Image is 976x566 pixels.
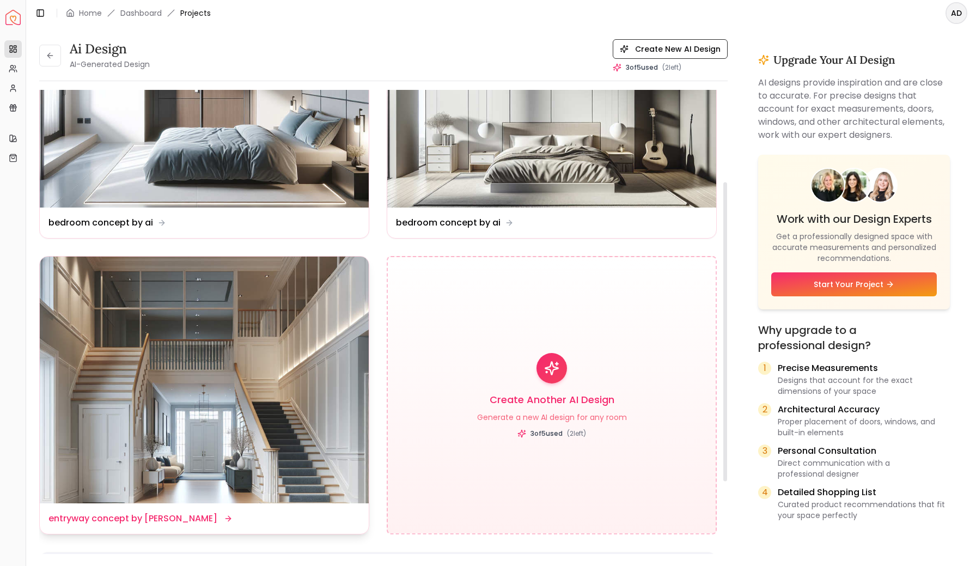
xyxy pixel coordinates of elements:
[39,256,369,534] a: entryway concept by aientryway concept by [PERSON_NAME]
[66,8,211,19] nav: breadcrumb
[5,10,21,25] img: Spacejoy Logo
[567,429,586,438] span: ( 2 left)
[838,169,870,216] img: Designer 2
[70,40,150,58] h3: Ai Design
[778,375,950,397] p: Designs that account for the exact dimensions of your space
[812,169,844,218] img: Designer 1
[947,3,966,23] span: AD
[945,2,967,24] button: AD
[758,486,771,499] div: 4
[771,272,937,296] a: Start Your Project
[180,8,211,19] span: Projects
[662,63,681,72] span: ( 2 left)
[773,52,895,68] h3: Upgrade Your AI Design
[70,59,150,70] small: AI-Generated Design
[5,10,21,25] a: Spacejoy
[758,445,771,458] div: 3
[758,76,950,142] p: AI designs provide inspiration and are close to accurate. For precise designs that account for ex...
[778,416,950,438] p: Proper placement of doors, windows, and built-in elements
[778,499,950,521] p: Curated product recommendations that fit your space perfectly
[626,63,658,72] span: 3 of 5 used
[477,412,627,423] p: Generate a new AI design for any room
[396,216,501,229] dd: bedroom concept by ai
[778,362,950,375] p: Precise Measurements
[758,362,771,375] div: 1
[40,257,369,503] img: entryway concept by ai
[530,429,563,438] span: 3 of 5 used
[120,8,162,19] a: Dashboard
[864,169,896,206] img: Designer 3
[758,322,950,353] h4: Why upgrade to a professional design?
[778,458,950,479] p: Direct communication with a professional designer
[490,392,614,407] h3: Create Another AI Design
[771,231,937,264] p: Get a professionally designed space with accurate measurements and personalized recommendations.
[778,445,950,458] p: Personal Consultation
[48,216,153,229] dd: bedroom concept by ai
[771,211,937,227] h4: Work with our Design Experts
[778,403,950,416] p: Architectural Accuracy
[48,512,217,525] dd: entryway concept by [PERSON_NAME]
[778,486,950,499] p: Detailed Shopping List
[79,8,102,19] a: Home
[613,39,728,59] button: Create New AI Design
[758,403,771,416] div: 2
